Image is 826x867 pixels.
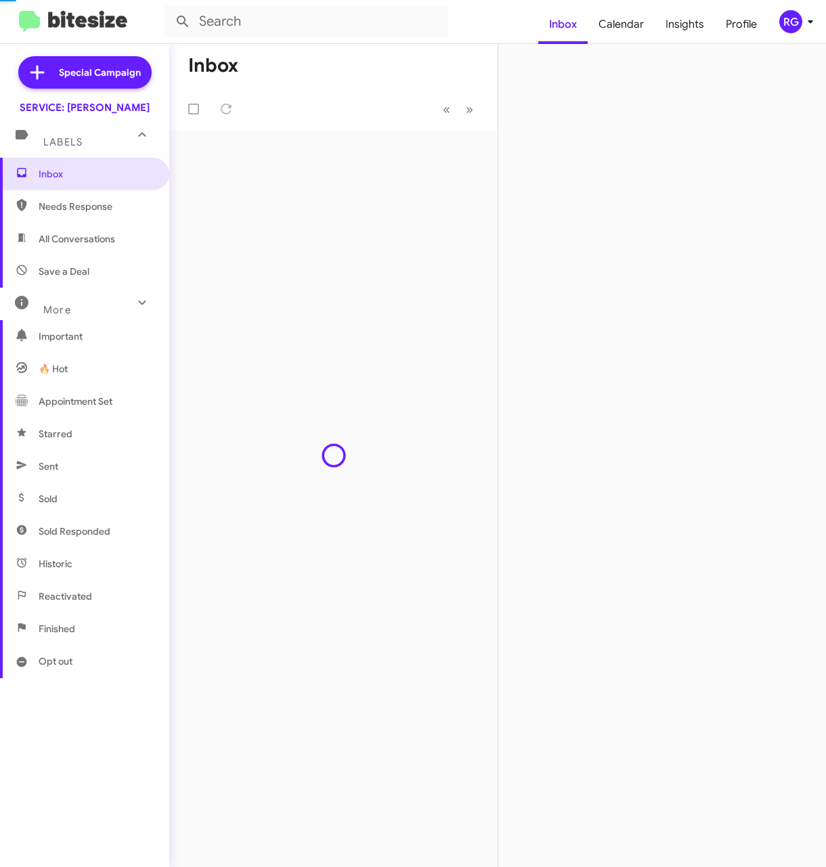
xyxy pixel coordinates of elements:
[39,492,58,506] span: Sold
[188,55,238,76] h1: Inbox
[39,395,112,408] span: Appointment Set
[164,5,448,38] input: Search
[435,95,458,123] button: Previous
[39,557,72,571] span: Historic
[435,95,481,123] nav: Page navigation example
[39,167,154,181] span: Inbox
[538,5,588,44] a: Inbox
[39,654,72,668] span: Opt out
[39,200,154,213] span: Needs Response
[39,265,89,278] span: Save a Deal
[39,622,75,636] span: Finished
[779,10,802,33] div: RG
[43,304,71,316] span: More
[43,136,83,148] span: Labels
[443,101,450,118] span: «
[39,232,115,246] span: All Conversations
[588,5,655,44] a: Calendar
[59,66,141,79] span: Special Campaign
[655,5,715,44] a: Insights
[715,5,768,44] a: Profile
[39,460,58,473] span: Sent
[768,10,811,33] button: RG
[466,101,473,118] span: »
[39,330,154,343] span: Important
[458,95,481,123] button: Next
[20,101,150,114] div: SERVICE: [PERSON_NAME]
[39,590,92,603] span: Reactivated
[39,362,68,376] span: 🔥 Hot
[39,525,110,538] span: Sold Responded
[18,56,152,89] a: Special Campaign
[39,427,72,441] span: Starred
